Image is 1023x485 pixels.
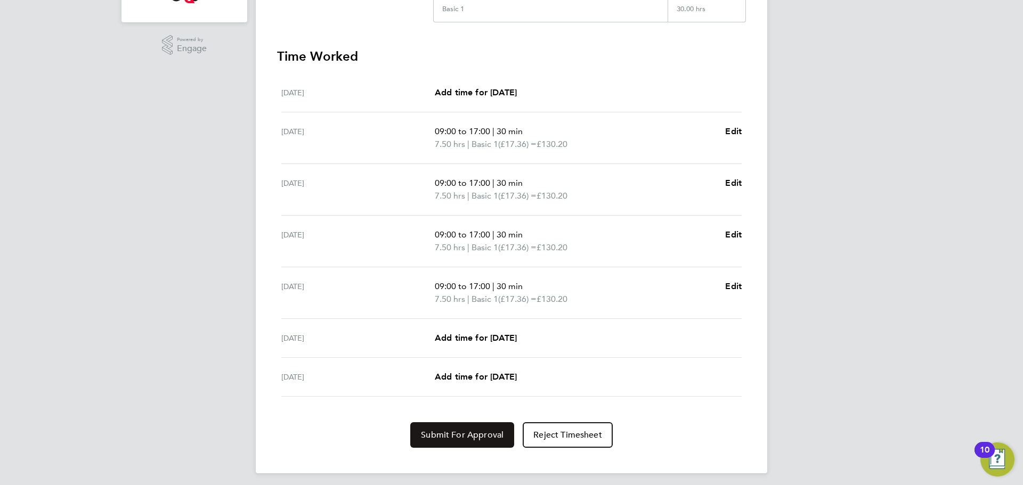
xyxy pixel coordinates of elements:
[537,294,567,304] span: £130.20
[435,126,490,136] span: 09:00 to 17:00
[435,371,517,383] a: Add time for [DATE]
[980,442,1014,476] button: Open Resource Center, 10 new notifications
[435,86,517,99] a: Add time for [DATE]
[435,332,517,344] a: Add time for [DATE]
[498,139,537,149] span: (£17.36) =
[162,35,207,55] a: Powered byEngage
[497,281,523,291] span: 30 min
[177,44,207,53] span: Engage
[492,178,494,188] span: |
[435,191,465,201] span: 7.50 hrs
[668,5,745,22] div: 30.00 hrs
[492,281,494,291] span: |
[467,294,469,304] span: |
[725,125,742,138] a: Edit
[497,178,523,188] span: 30 min
[435,281,490,291] span: 09:00 to 17:00
[498,242,537,252] span: (£17.36) =
[435,294,465,304] span: 7.50 hrs
[281,228,435,254] div: [DATE]
[435,139,465,149] span: 7.50 hrs
[725,177,742,190] a: Edit
[281,332,435,344] div: [DATE]
[435,229,490,240] span: 09:00 to 17:00
[177,35,207,44] span: Powered by
[725,178,742,188] span: Edit
[725,281,742,291] span: Edit
[497,126,523,136] span: 30 min
[442,5,464,13] div: Basic 1
[537,242,567,252] span: £130.20
[281,125,435,151] div: [DATE]
[523,422,613,448] button: Reject Timesheet
[537,191,567,201] span: £130.20
[725,229,742,240] span: Edit
[472,241,498,254] span: Basic 1
[277,48,746,65] h3: Time Worked
[281,371,435,383] div: [DATE]
[725,280,742,293] a: Edit
[435,333,517,343] span: Add time for [DATE]
[467,191,469,201] span: |
[725,228,742,241] a: Edit
[492,229,494,240] span: |
[497,229,523,240] span: 30 min
[410,422,514,448] button: Submit For Approval
[281,177,435,202] div: [DATE]
[435,372,517,382] span: Add time for [DATE]
[980,450,989,464] div: 10
[492,126,494,136] span: |
[533,430,602,440] span: Reject Timesheet
[281,86,435,99] div: [DATE]
[472,138,498,151] span: Basic 1
[435,87,517,97] span: Add time for [DATE]
[498,294,537,304] span: (£17.36) =
[498,191,537,201] span: (£17.36) =
[467,242,469,252] span: |
[435,242,465,252] span: 7.50 hrs
[281,280,435,306] div: [DATE]
[537,139,567,149] span: £130.20
[725,126,742,136] span: Edit
[472,190,498,202] span: Basic 1
[435,178,490,188] span: 09:00 to 17:00
[467,139,469,149] span: |
[421,430,504,440] span: Submit For Approval
[472,293,498,306] span: Basic 1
